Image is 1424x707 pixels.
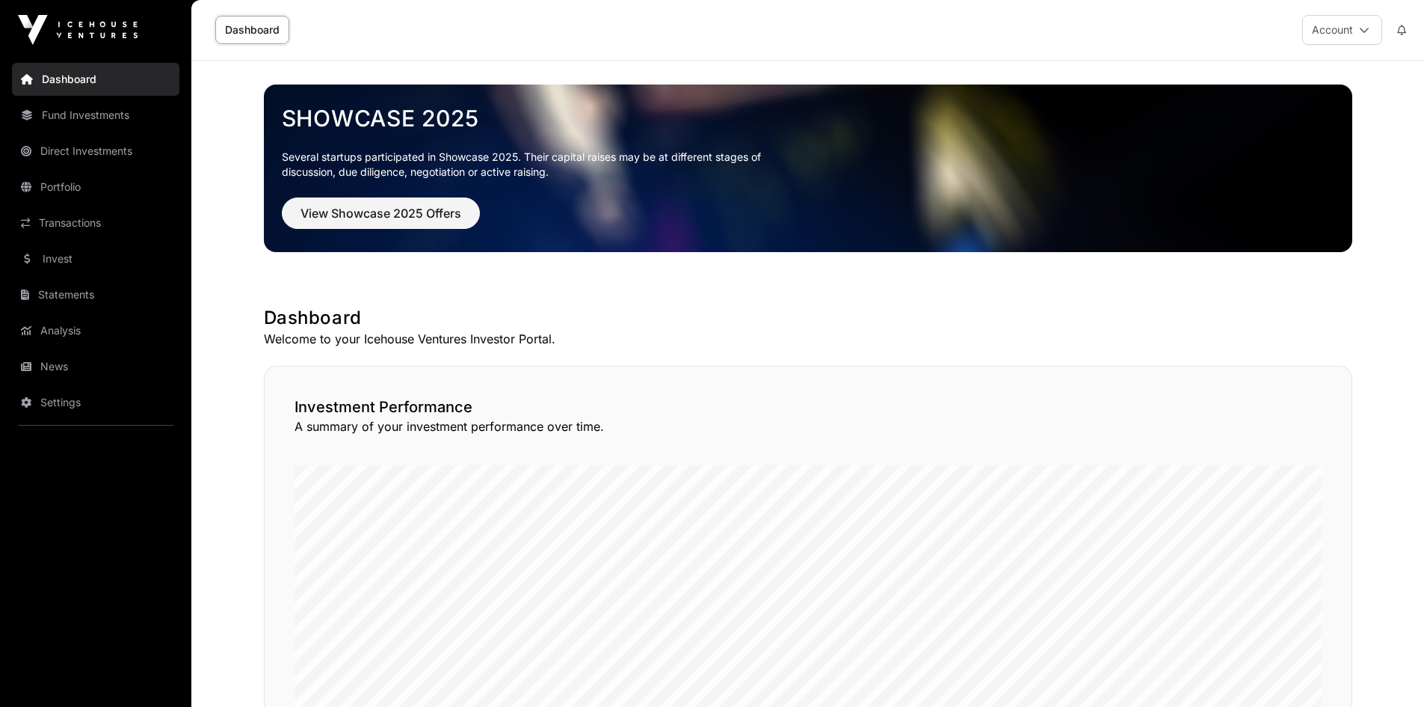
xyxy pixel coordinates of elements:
button: View Showcase 2025 Offers [282,198,480,229]
img: Icehouse Ventures Logo [18,15,138,45]
a: View Showcase 2025 Offers [282,212,480,227]
p: A summary of your investment performance over time. [295,417,1322,435]
a: Transactions [12,206,179,239]
a: Invest [12,242,179,275]
a: Statements [12,278,179,311]
a: Dashboard [215,16,289,44]
h2: Investment Performance [295,397,1322,417]
p: Welcome to your Icehouse Ventures Investor Portal. [264,330,1352,348]
button: Account [1302,15,1382,45]
a: Settings [12,386,179,419]
iframe: Chat Widget [1349,635,1424,707]
a: News [12,350,179,383]
img: Showcase 2025 [264,85,1352,252]
a: Portfolio [12,171,179,203]
span: View Showcase 2025 Offers [300,204,461,222]
h1: Dashboard [264,306,1352,330]
a: Analysis [12,314,179,347]
p: Several startups participated in Showcase 2025. Their capital raises may be at different stages o... [282,150,784,180]
a: Showcase 2025 [282,105,1334,132]
a: Fund Investments [12,99,179,132]
a: Dashboard [12,63,179,96]
a: Direct Investments [12,135,179,168]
